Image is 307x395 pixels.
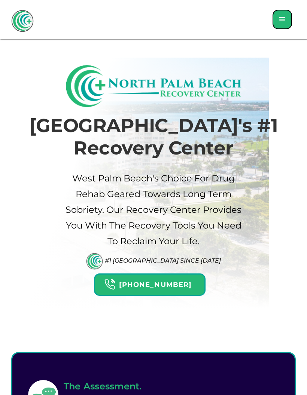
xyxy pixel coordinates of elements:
strong: [PHONE_NUMBER] [119,281,192,289]
img: North Palm Beach Recovery Logo (Rectangle) [66,65,241,107]
a: Header Calendar Icons[PHONE_NUMBER] [94,270,213,296]
img: Header Calendar Icons [104,279,115,290]
h2: The Assessment. [64,380,272,393]
h1: [GEOGRAPHIC_DATA]'s #1 Recovery Center [22,114,285,159]
div: menu [273,10,292,29]
div: #1 [GEOGRAPHIC_DATA] Since [DATE] [105,257,221,264]
p: West palm beach's Choice For drug Rehab Geared Towards Long term sobriety. Our Recovery Center pr... [62,171,245,249]
a: home [11,10,34,32]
